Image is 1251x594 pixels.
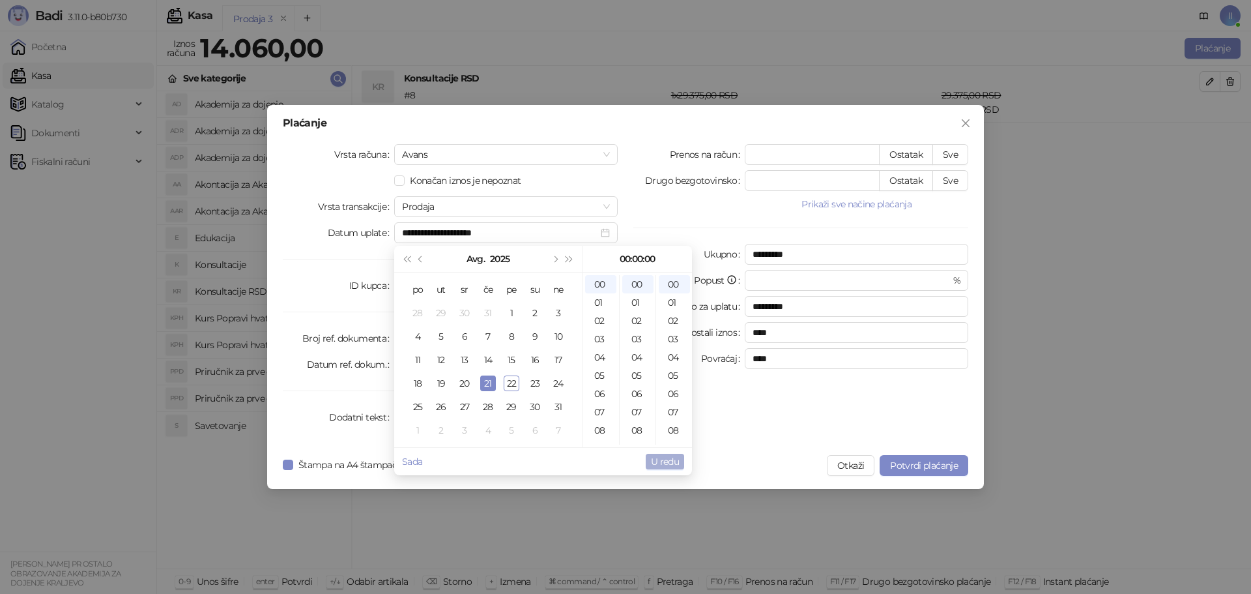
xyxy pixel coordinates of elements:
label: Drugo bezgotovinsko [645,170,745,191]
div: 24 [551,376,566,391]
div: 29 [504,399,519,415]
div: Plaćanje [283,118,968,128]
td: 2025-08-16 [523,348,547,372]
label: Ukupno za uplatu [663,296,745,317]
div: 26 [433,399,449,415]
div: 3 [457,423,472,438]
td: 2025-09-04 [476,419,500,442]
button: Close [955,113,976,134]
div: 4 [480,423,496,438]
div: 7 [480,329,496,344]
div: 27 [457,399,472,415]
span: close [960,118,971,128]
span: Prodaja [402,197,610,216]
div: 09 [659,439,690,458]
div: 17 [551,352,566,368]
th: ut [429,278,453,301]
th: če [476,278,500,301]
div: 03 [585,330,616,348]
label: Broj ref. dokumenta [302,328,394,349]
td: 2025-08-10 [547,325,570,348]
button: Sve [932,170,968,191]
div: 10 [551,329,566,344]
div: 05 [622,366,654,385]
div: 04 [585,348,616,366]
div: 1 [504,305,519,321]
div: 11 [410,352,425,368]
div: 2 [527,305,543,321]
div: 09 [622,439,654,458]
div: 28 [480,399,496,415]
input: Datum uplate [402,226,598,240]
div: 28 [410,305,425,321]
div: 9 [527,329,543,344]
div: 25 [410,399,425,415]
td: 2025-08-19 [429,372,453,395]
label: ID kupca [349,275,394,296]
td: 2025-09-07 [547,419,570,442]
td: 2025-07-31 [476,301,500,325]
div: 08 [622,421,654,439]
td: 2025-08-27 [453,395,476,419]
td: 2025-07-28 [406,301,429,325]
div: 14 [480,352,496,368]
td: 2025-08-22 [500,372,523,395]
div: 00:00:00 [588,246,687,272]
div: 2 [433,423,449,438]
div: 08 [659,421,690,439]
th: sr [453,278,476,301]
div: 19 [433,376,449,391]
div: 16 [527,352,543,368]
div: 21 [480,376,496,391]
label: Datum ref. dokum. [307,354,395,375]
td: 2025-08-30 [523,395,547,419]
div: 12 [433,352,449,368]
td: 2025-09-02 [429,419,453,442]
td: 2025-08-26 [429,395,453,419]
div: 13 [457,352,472,368]
div: 00 [659,275,690,293]
div: 29 [433,305,449,321]
label: Datum uplate [328,222,395,243]
td: 2025-08-11 [406,348,429,372]
button: Ostatak [879,144,933,165]
td: 2025-08-23 [523,372,547,395]
div: 8 [504,329,519,344]
td: 2025-07-29 [429,301,453,325]
div: 23 [527,376,543,391]
td: 2025-08-12 [429,348,453,372]
div: 31 [480,305,496,321]
div: 06 [622,385,654,403]
td: 2025-09-03 [453,419,476,442]
div: 22 [504,376,519,391]
td: 2025-08-24 [547,372,570,395]
button: Sledeći mesec (PageDown) [547,246,562,272]
div: 04 [659,348,690,366]
button: Izaberi mesec [467,246,485,272]
label: Dodatni tekst [329,407,394,428]
div: 02 [585,312,616,330]
td: 2025-08-01 [500,301,523,325]
td: 2025-08-25 [406,395,429,419]
div: 07 [622,403,654,421]
td: 2025-08-08 [500,325,523,348]
label: Povraćaj [701,348,745,369]
span: Zatvori [955,118,976,128]
th: ne [547,278,570,301]
span: Konačan iznos je nepoznat [405,173,526,188]
button: Ostatak [879,170,933,191]
div: 05 [659,366,690,385]
div: 30 [527,399,543,415]
div: 6 [457,329,472,344]
div: 7 [551,423,566,438]
span: Štampa na A4 štampaču [293,458,408,472]
button: Prethodna godina (Control + left) [399,246,414,272]
td: 2025-08-09 [523,325,547,348]
td: 2025-08-04 [406,325,429,348]
div: 18 [410,376,425,391]
div: 04 [622,348,654,366]
td: 2025-08-28 [476,395,500,419]
div: 05 [585,366,616,385]
button: Sve [932,144,968,165]
td: 2025-08-03 [547,301,570,325]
